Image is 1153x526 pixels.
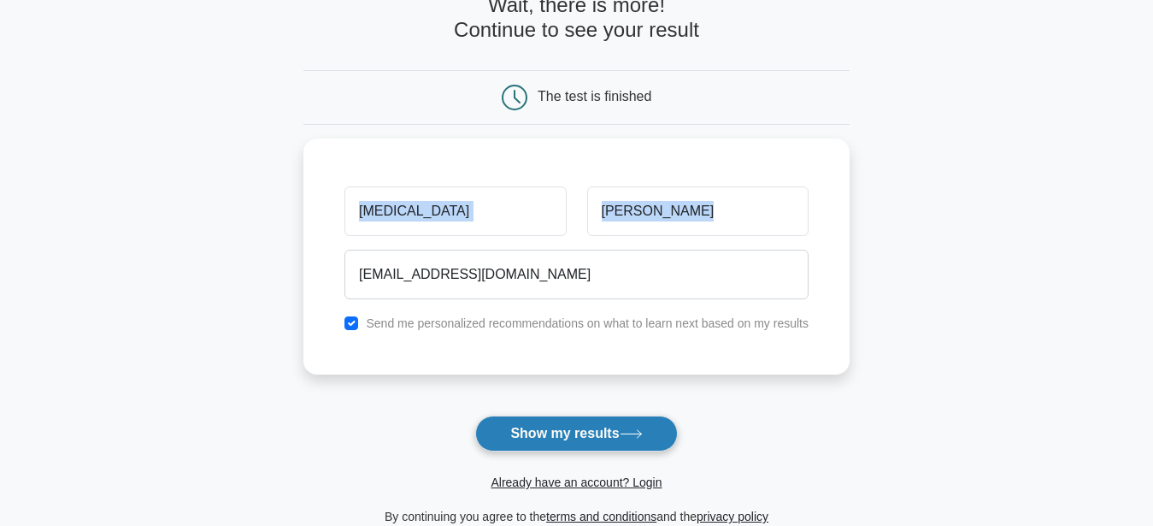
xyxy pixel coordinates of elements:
[491,476,662,489] a: Already have an account? Login
[344,186,566,236] input: First name
[475,416,677,452] button: Show my results
[538,89,651,103] div: The test is finished
[697,510,768,523] a: privacy policy
[587,186,809,236] input: Last name
[344,250,809,299] input: Email
[366,316,809,330] label: Send me personalized recommendations on what to learn next based on my results
[546,510,656,523] a: terms and conditions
